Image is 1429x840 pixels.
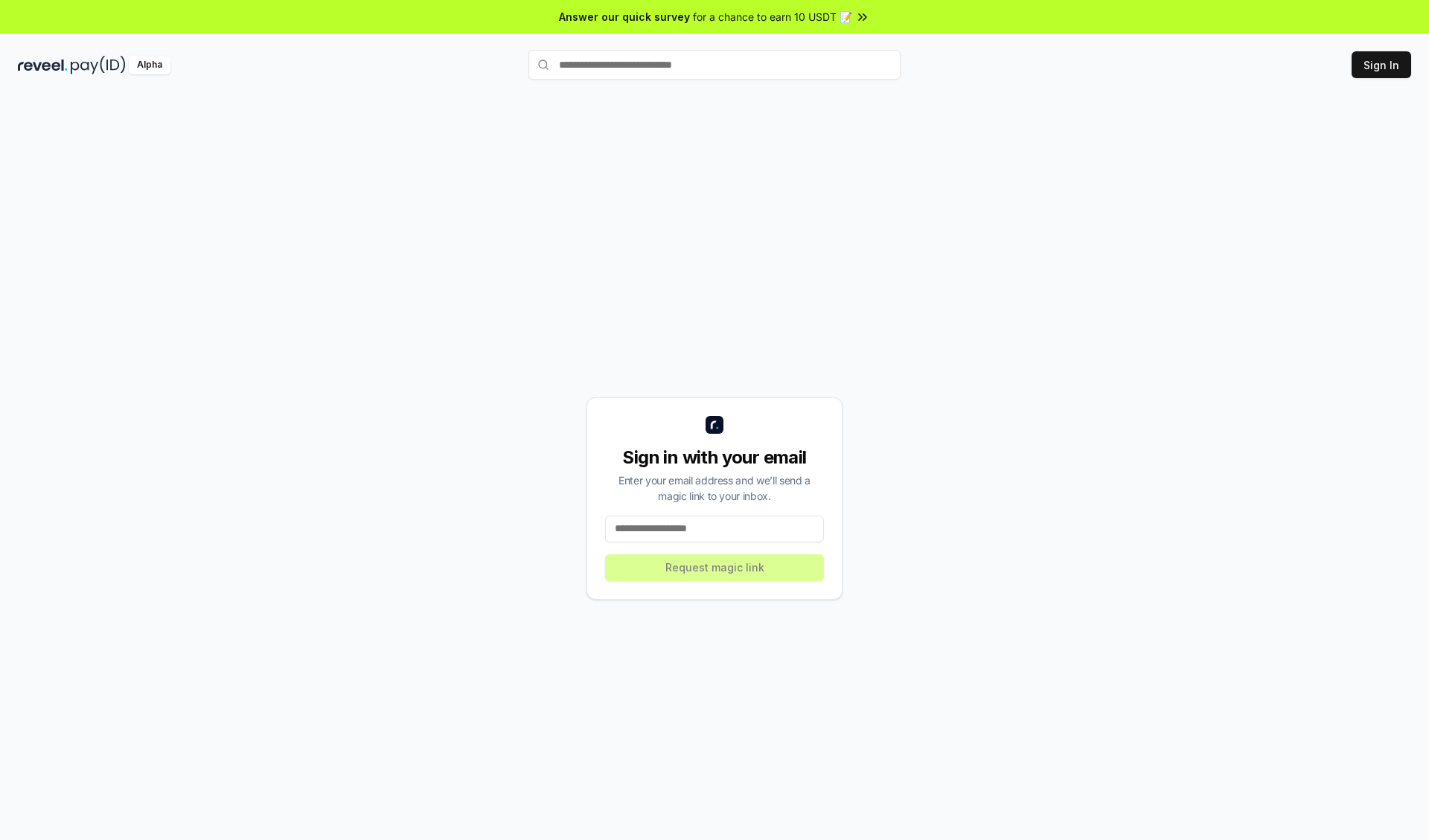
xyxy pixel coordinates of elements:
span: for a chance to earn 10 USDT 📝 [693,9,852,25]
div: Enter your email address and we’ll send a magic link to your inbox. [605,472,824,504]
img: logo_small [706,416,723,434]
div: Sign in with your email [605,446,824,469]
img: pay_id [71,56,126,74]
span: Answer our quick survey [559,9,690,25]
div: Alpha [129,56,170,74]
button: Sign In [1352,51,1411,78]
img: reveel_dark [18,56,68,74]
